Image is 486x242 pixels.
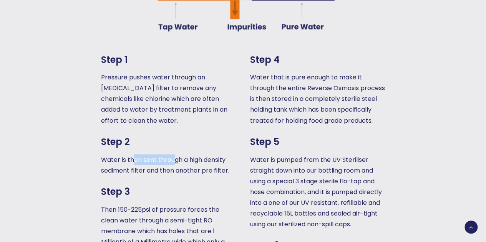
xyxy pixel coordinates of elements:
p: Pressure pushes water through an [MEDICAL_DATA] filter to remove any chemicals like chlorine whic... [101,72,236,126]
p: Water is pumped from the UV Steriliser straight down into our bottling room and using a special 3... [250,154,385,229]
h3: Step 2 [101,136,236,147]
h3: Step 1 [101,54,236,66]
h3: Step 3 [101,186,236,197]
iframe: Chatbot [435,191,475,231]
p: Water is then sent through a high density sediment filter and then another pre filter. [101,154,236,176]
p: Water that is pure enough to make it through the entire Reverse Osmosis process is then stored in... [250,72,385,126]
h3: Step 5 [250,136,385,147]
h3: Step 4 [250,54,385,66]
